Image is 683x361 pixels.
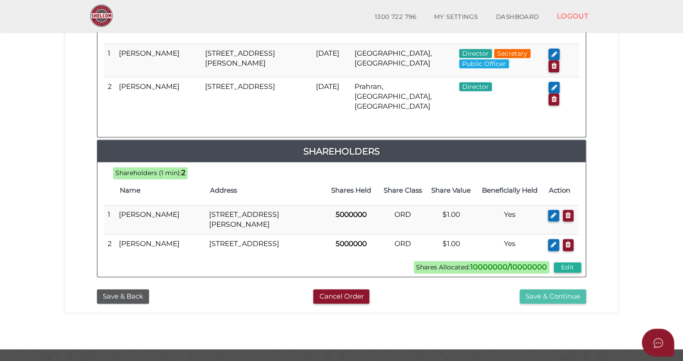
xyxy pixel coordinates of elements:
[115,169,181,177] span: Shareholders (1 min):
[431,187,471,194] h4: Share Value
[206,234,324,255] td: [STREET_ADDRESS]
[520,289,586,304] button: Save & Continue
[312,44,351,77] td: [DATE]
[201,44,312,77] td: [STREET_ADDRESS][PERSON_NAME]
[459,59,509,68] span: Public Officer
[459,49,492,58] span: Director
[355,26,451,33] h4: Place of Birth
[317,26,346,33] h4: DOB
[554,262,581,273] button: Edit
[115,77,201,116] td: [PERSON_NAME]
[366,8,425,26] a: 1300 722 796
[313,289,369,304] button: Cancel Order
[414,261,549,273] span: Shares Allocated:
[336,210,367,219] b: 5000000
[547,7,597,25] a: LOGOUT
[104,205,115,234] td: 1
[120,26,197,33] h4: Name
[350,44,455,77] td: [GEOGRAPHIC_DATA], [GEOGRAPHIC_DATA]
[350,77,455,116] td: Prahran, [GEOGRAPHIC_DATA], [GEOGRAPHIC_DATA]
[427,205,475,234] td: $1.00
[475,234,544,255] td: Yes
[425,8,487,26] a: MY SETTINGS
[120,187,201,194] h4: Name
[459,82,492,91] span: Director
[328,187,374,194] h4: Shares Held
[470,263,547,271] b: 10000000/10000000
[460,26,541,33] h4: Roles Held
[549,26,574,33] h4: Action
[487,8,548,26] a: DASHBOARD
[115,44,201,77] td: [PERSON_NAME]
[378,205,427,234] td: ORD
[378,234,427,255] td: ORD
[312,77,351,116] td: [DATE]
[115,234,206,255] td: [PERSON_NAME]
[104,234,115,255] td: 2
[201,77,312,116] td: [STREET_ADDRESS]
[494,49,530,58] span: Secretary
[549,187,574,194] h4: Action
[336,239,367,248] b: 5000000
[206,205,324,234] td: [STREET_ADDRESS][PERSON_NAME]
[206,26,308,33] h4: Address
[210,187,320,194] h4: Address
[383,187,422,194] h4: Share Class
[642,329,674,357] button: Open asap
[181,168,185,177] b: 2
[475,205,544,234] td: Yes
[104,44,115,77] td: 1
[480,187,539,194] h4: Beneficially Held
[104,77,115,116] td: 2
[427,234,475,255] td: $1.00
[115,205,206,234] td: [PERSON_NAME]
[97,144,586,158] a: Shareholders
[97,289,149,304] button: Save & Back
